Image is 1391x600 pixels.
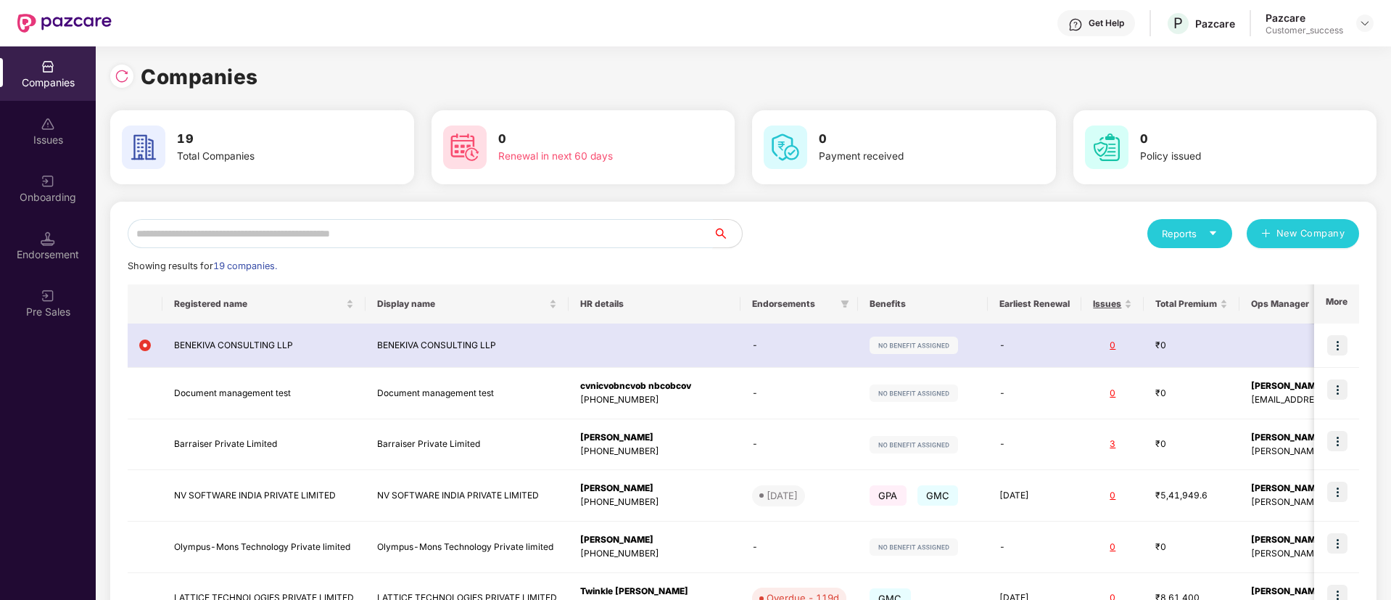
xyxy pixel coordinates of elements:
[988,324,1081,368] td: -
[41,231,55,246] img: svg+xml;base64,PHN2ZyB3aWR0aD0iMTQuNSIgaGVpZ2h0PSIxNC41IiB2aWV3Qm94PSIwIDAgMTYgMTYiIGZpbGw9Im5vbm...
[1081,284,1144,324] th: Issues
[177,149,360,165] div: Total Companies
[740,324,858,368] td: -
[988,470,1081,522] td: [DATE]
[870,485,907,506] span: GPA
[41,59,55,74] img: svg+xml;base64,PHN2ZyBpZD0iQ29tcGFuaWVzIiB4bWxucz0iaHR0cDovL3d3dy53My5vcmcvMjAwMC9zdmciIHdpZHRoPS...
[1162,226,1218,241] div: Reports
[1155,437,1228,451] div: ₹0
[580,445,729,459] div: [PHONE_NUMBER]
[838,295,852,313] span: filter
[858,284,988,324] th: Benefits
[1093,541,1132,554] div: 0
[988,368,1081,419] td: -
[1093,387,1132,400] div: 0
[1093,298,1121,310] span: Issues
[1155,489,1228,503] div: ₹5,41,949.6
[1247,219,1359,248] button: plusNew Company
[498,149,681,165] div: Renewal in next 60 days
[767,488,798,503] div: [DATE]
[162,324,366,368] td: BENEKIVA CONSULTING LLP
[1261,229,1271,240] span: plus
[1276,226,1345,241] span: New Company
[1093,339,1132,353] div: 0
[377,298,546,310] span: Display name
[1140,130,1323,149] h3: 0
[162,368,366,419] td: Document management test
[1140,149,1323,165] div: Policy issued
[580,379,729,393] div: cvnicvobncvob nbcobcov
[580,585,729,599] div: Twinkle [PERSON_NAME]
[752,298,835,310] span: Endorsements
[1068,17,1083,32] img: svg+xml;base64,PHN2ZyBpZD0iSGVscC0zMngzMiIgeG1sbnM9Imh0dHA6Ly93d3cudzMub3JnLzIwMDAvc3ZnIiB3aWR0aD...
[1085,126,1128,169] img: svg+xml;base64,PHN2ZyB4bWxucz0iaHR0cDovL3d3dy53My5vcmcvMjAwMC9zdmciIHdpZHRoPSI2MCIgaGVpZ2h0PSI2MC...
[162,522,366,573] td: Olympus-Mons Technology Private limited
[41,289,55,303] img: svg+xml;base64,PHN2ZyB3aWR0aD0iMjAiIGhlaWdodD0iMjAiIHZpZXdCb3g9IjAgMCAyMCAyMCIgZmlsbD0ibm9uZSIgeG...
[174,298,343,310] span: Registered name
[366,470,569,522] td: NV SOFTWARE INDIA PRIVATE LIMITED
[1195,17,1235,30] div: Pazcare
[162,470,366,522] td: NV SOFTWARE INDIA PRIVATE LIMITED
[141,61,258,93] h1: Companies
[1144,284,1239,324] th: Total Premium
[1327,431,1347,451] img: icon
[213,260,277,271] span: 19 companies.
[819,149,1002,165] div: Payment received
[1093,437,1132,451] div: 3
[870,538,958,556] img: svg+xml;base64,PHN2ZyB4bWxucz0iaHR0cDovL3d3dy53My5vcmcvMjAwMC9zdmciIHdpZHRoPSIxMjIiIGhlaWdodD0iMj...
[841,300,849,308] span: filter
[366,522,569,573] td: Olympus-Mons Technology Private limited
[1327,335,1347,356] img: icon
[115,69,129,83] img: svg+xml;base64,PHN2ZyBpZD0iUmVsb2FkLTMyeDMyIiB4bWxucz0iaHR0cDovL3d3dy53My5vcmcvMjAwMC9zdmciIHdpZH...
[366,419,569,471] td: Barraiser Private Limited
[988,419,1081,471] td: -
[580,547,729,561] div: [PHONE_NUMBER]
[740,368,858,419] td: -
[1173,15,1183,32] span: P
[366,324,569,368] td: BENEKIVA CONSULTING LLP
[580,533,729,547] div: [PERSON_NAME]
[41,117,55,131] img: svg+xml;base64,PHN2ZyBpZD0iSXNzdWVzX2Rpc2FibGVkIiB4bWxucz0iaHR0cDovL3d3dy53My5vcmcvMjAwMC9zdmciIH...
[1155,339,1228,353] div: ₹0
[1327,482,1347,502] img: icon
[17,14,112,33] img: New Pazcare Logo
[122,126,165,169] img: svg+xml;base64,PHN2ZyB4bWxucz0iaHR0cDovL3d3dy53My5vcmcvMjAwMC9zdmciIHdpZHRoPSI2MCIgaGVpZ2h0PSI2MC...
[580,496,729,509] div: [PHONE_NUMBER]
[580,431,729,445] div: [PERSON_NAME]
[1266,11,1343,25] div: Pazcare
[1155,387,1228,400] div: ₹0
[139,340,151,351] img: svg+xml;base64,PHN2ZyB4bWxucz0iaHR0cDovL3d3dy53My5vcmcvMjAwMC9zdmciIHdpZHRoPSIxMiIgaGVpZ2h0PSIxMi...
[580,393,729,407] div: [PHONE_NUMBER]
[162,419,366,471] td: Barraiser Private Limited
[366,368,569,419] td: Document management test
[498,130,681,149] h3: 0
[1359,17,1371,29] img: svg+xml;base64,PHN2ZyBpZD0iRHJvcGRvd24tMzJ4MzIiIHhtbG5zPSJodHRwOi8vd3d3LnczLm9yZy8yMDAwL3N2ZyIgd2...
[1327,379,1347,400] img: icon
[712,228,742,239] span: search
[1266,25,1343,36] div: Customer_success
[819,130,1002,149] h3: 0
[1089,17,1124,29] div: Get Help
[580,482,729,496] div: [PERSON_NAME]
[988,284,1081,324] th: Earliest Renewal
[41,174,55,189] img: svg+xml;base64,PHN2ZyB3aWR0aD0iMjAiIGhlaWdodD0iMjAiIHZpZXdCb3g9IjAgMCAyMCAyMCIgZmlsbD0ibm9uZSIgeG...
[366,284,569,324] th: Display name
[1314,284,1359,324] th: More
[740,419,858,471] td: -
[870,436,958,453] img: svg+xml;base64,PHN2ZyB4bWxucz0iaHR0cDovL3d3dy53My5vcmcvMjAwMC9zdmciIHdpZHRoPSIxMjIiIGhlaWdodD0iMj...
[1208,229,1218,238] span: caret-down
[177,130,360,149] h3: 19
[162,284,366,324] th: Registered name
[1093,489,1132,503] div: 0
[712,219,743,248] button: search
[764,126,807,169] img: svg+xml;base64,PHN2ZyB4bWxucz0iaHR0cDovL3d3dy53My5vcmcvMjAwMC9zdmciIHdpZHRoPSI2MCIgaGVpZ2h0PSI2MC...
[128,260,277,271] span: Showing results for
[740,522,858,573] td: -
[988,522,1081,573] td: -
[870,337,958,354] img: svg+xml;base64,PHN2ZyB4bWxucz0iaHR0cDovL3d3dy53My5vcmcvMjAwMC9zdmciIHdpZHRoPSIxMjIiIGhlaWdodD0iMj...
[917,485,959,506] span: GMC
[870,385,958,402] img: svg+xml;base64,PHN2ZyB4bWxucz0iaHR0cDovL3d3dy53My5vcmcvMjAwMC9zdmciIHdpZHRoPSIxMjIiIGhlaWdodD0iMj...
[1155,298,1217,310] span: Total Premium
[1155,541,1228,554] div: ₹0
[569,284,740,324] th: HR details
